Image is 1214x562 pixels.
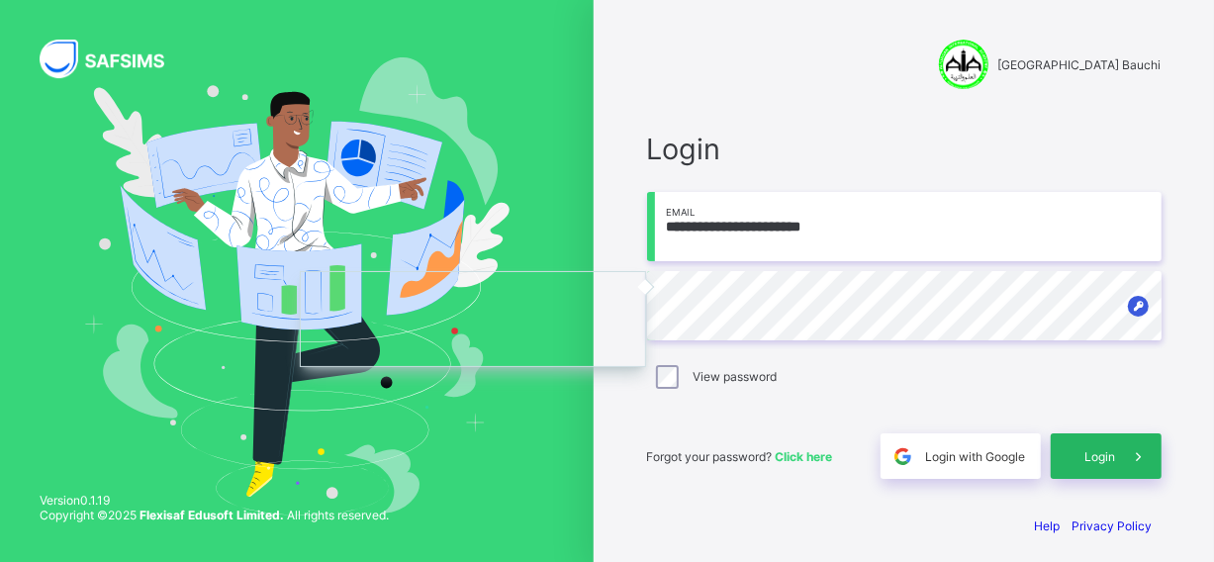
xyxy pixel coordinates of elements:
img: SAFSIMS Logo [40,40,188,78]
span: Login [1085,449,1116,464]
img: Hero Image [84,57,511,515]
multipassword: MultiPassword [1128,296,1149,317]
span: Login with Google [926,449,1026,464]
span: Version 0.1.19 [40,493,389,508]
strong: Flexisaf Edusoft Limited. [140,508,284,522]
span: Forgot your password? [647,449,833,464]
a: Privacy Policy [1073,518,1153,533]
a: Help [1035,518,1061,533]
span: [GEOGRAPHIC_DATA] Bauchi [998,57,1162,72]
a: Click here [776,449,833,464]
label: View password [693,369,777,384]
span: Copyright © 2025 All rights reserved. [40,508,389,522]
img: google.396cfc9801f0270233282035f929180a.svg [891,445,914,468]
span: Login [647,132,1162,166]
